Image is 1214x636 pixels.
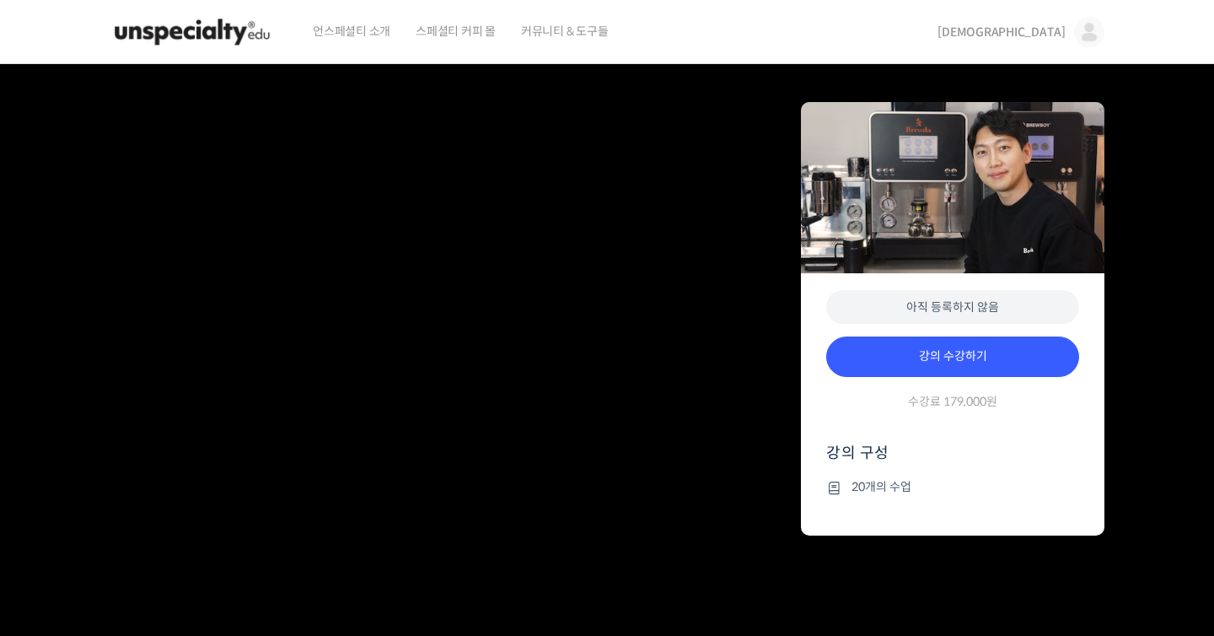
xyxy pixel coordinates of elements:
h4: 강의 구성 [826,443,1079,477]
span: 수강료 179,000원 [908,394,997,410]
span: [DEMOGRAPHIC_DATA] [937,24,1066,40]
div: 아직 등록하지 않음 [826,290,1079,325]
a: 강의 수강하기 [826,337,1079,377]
li: 20개의 수업 [826,477,1079,498]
